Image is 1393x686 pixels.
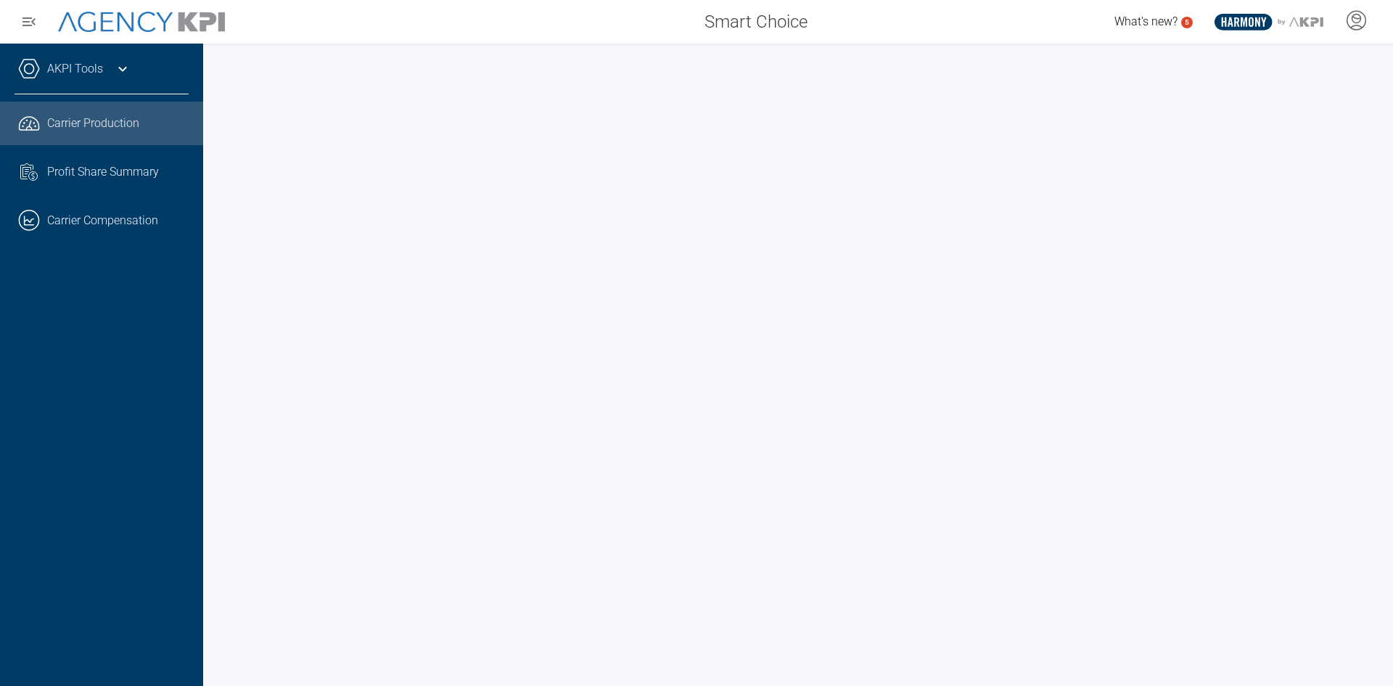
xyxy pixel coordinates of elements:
img: AgencyKPI [58,12,225,33]
a: 5 [1181,17,1193,28]
a: AKPI Tools [47,60,103,78]
span: Smart Choice [704,9,808,35]
span: Carrier Production [47,115,139,132]
span: What's new? [1114,15,1178,28]
text: 5 [1185,18,1189,26]
span: Profit Share Summary [47,163,159,181]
